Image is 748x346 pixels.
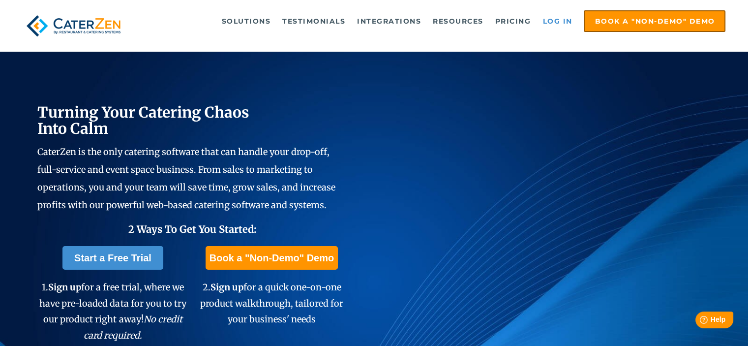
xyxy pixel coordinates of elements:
span: 2. for a quick one-on-one product walkthrough, tailored for your business' needs [200,282,343,325]
div: Navigation Menu [143,10,725,32]
a: Start a Free Trial [62,246,163,270]
a: Book a "Non-Demo" Demo [584,10,725,32]
a: Pricing [490,11,536,31]
span: CaterZen is the only catering software that can handle your drop-off, full-service and event spac... [37,146,335,211]
em: No credit card required. [84,314,182,341]
span: Turning Your Catering Chaos Into Calm [37,103,249,138]
a: Testimonials [277,11,350,31]
a: Resources [428,11,488,31]
span: Sign up [210,282,243,293]
span: Sign up [48,282,81,293]
iframe: Help widget launcher [660,308,737,335]
a: Log in [538,11,577,31]
img: caterzen [23,10,125,41]
a: Solutions [217,11,276,31]
a: Integrations [352,11,426,31]
span: 2 Ways To Get You Started: [128,223,256,235]
span: 1. for a free trial, where we have pre-loaded data for you to try our product right away! [39,282,186,341]
a: Book a "Non-Demo" Demo [206,246,338,270]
